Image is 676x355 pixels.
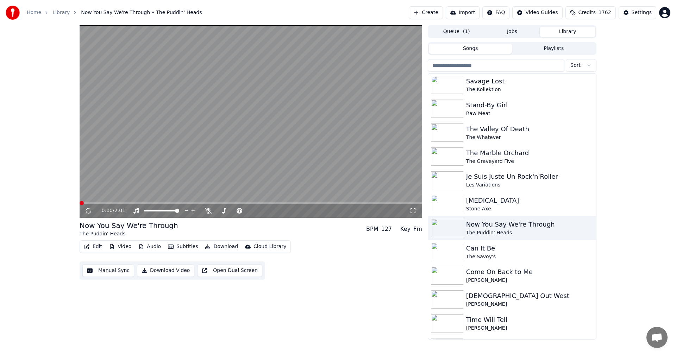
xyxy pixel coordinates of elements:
span: 2:01 [114,207,125,214]
a: Library [52,9,70,16]
button: Create [409,6,443,19]
div: Les Variations [466,182,593,189]
div: Come On Back to Me [466,267,593,277]
div: / [102,207,119,214]
div: [DEMOGRAPHIC_DATA] Out West [466,291,593,301]
button: FAQ [482,6,509,19]
div: The Savoy's [466,253,593,260]
button: Audio [136,242,164,252]
span: Sort [570,62,581,69]
div: Now You Say We're Through [80,221,178,230]
div: Savage Lost [466,76,593,86]
div: The Kollektion [466,86,593,93]
div: Time Will Tell [466,315,593,325]
nav: breadcrumb [27,9,202,16]
button: Download Video [137,264,194,277]
span: ( 1 ) [463,28,470,35]
div: Now You Say We're Through [466,220,593,229]
button: Subtitles [165,242,201,252]
div: Cloud Library [254,243,286,250]
button: Open Dual Screen [197,264,262,277]
div: The Puddin' Heads [466,229,593,236]
span: 0:00 [102,207,113,214]
img: youka [6,6,20,20]
div: 127 [381,225,392,233]
div: Raw Meat [466,110,593,117]
div: Stand-By Girl [466,100,593,110]
span: Now You Say We're Through • The Puddin' Heads [81,9,202,16]
div: The Puddin' Heads [80,230,178,237]
div: Can It Be [466,243,593,253]
a: Home [27,9,41,16]
button: Manual Sync [82,264,134,277]
div: BPM [366,225,378,233]
span: Credits [578,9,596,16]
button: Import [446,6,480,19]
button: Songs [429,44,512,54]
button: Library [540,27,595,37]
button: Credits1762 [565,6,616,19]
div: The Valley Of Death [466,124,593,134]
button: Jobs [484,27,540,37]
button: Video [106,242,134,252]
button: Playlists [512,44,595,54]
div: [PERSON_NAME] [466,301,593,308]
div: Stone Axe [466,205,593,213]
div: [PERSON_NAME] [466,325,593,332]
div: The Marble Orchard [466,148,593,158]
div: Je Suis Juste Un Rock'n'Roller [466,172,593,182]
div: I Want You To Know [466,339,593,349]
div: Fm [413,225,422,233]
div: Settings [632,9,652,16]
button: Queue [429,27,484,37]
div: [MEDICAL_DATA] [466,196,593,205]
div: [PERSON_NAME] [466,277,593,284]
div: The Graveyard Five [466,158,593,165]
button: Edit [81,242,105,252]
button: Video Guides [512,6,562,19]
div: Open chat [646,327,668,348]
div: The Whatever [466,134,593,141]
button: Settings [619,6,656,19]
span: 1762 [599,9,611,16]
div: Key [400,225,411,233]
button: Download [202,242,241,252]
